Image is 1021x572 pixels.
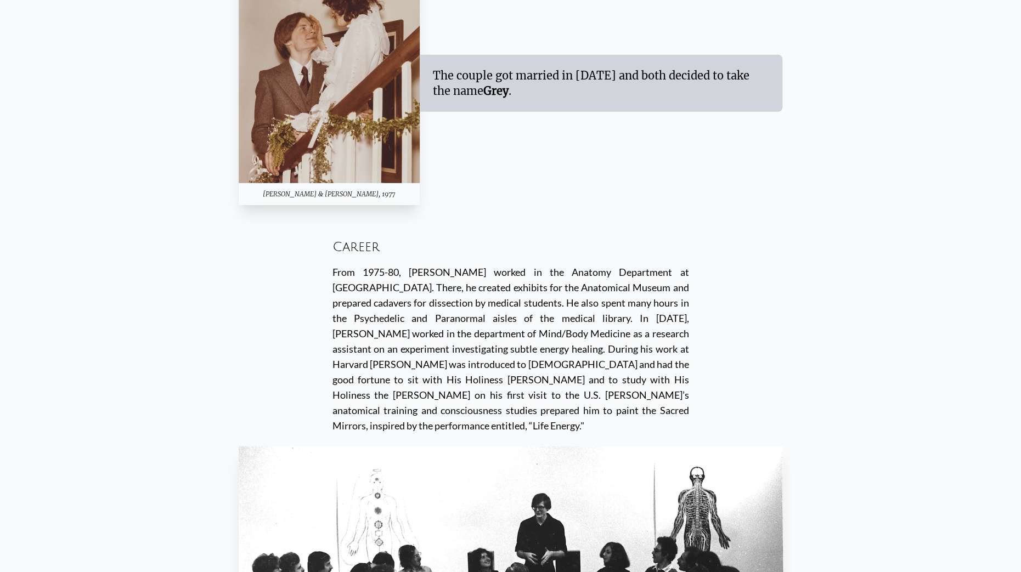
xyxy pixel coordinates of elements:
[332,264,689,433] div: From 1975-80, [PERSON_NAME] worked in the Anatomy Department at [GEOGRAPHIC_DATA]. There, he crea...
[239,183,420,205] div: [PERSON_NAME] & [PERSON_NAME], 1977
[332,229,689,264] div: Career
[433,68,769,99] div: The couple got married in [DATE] and both decided to take the name .
[483,84,509,98] strong: Grey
